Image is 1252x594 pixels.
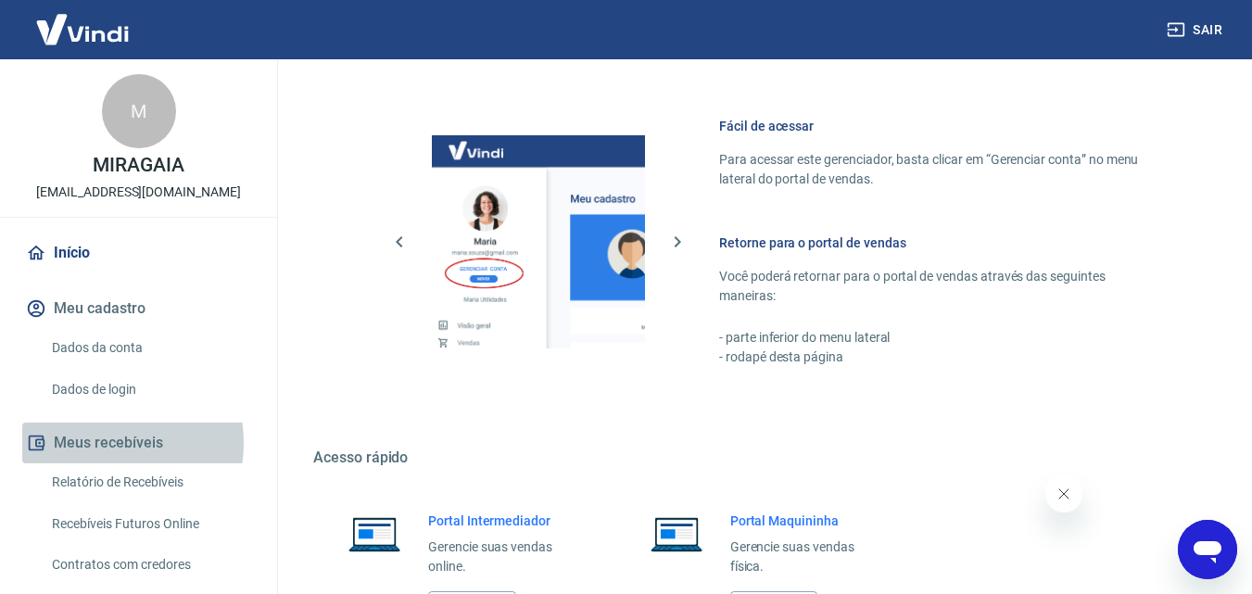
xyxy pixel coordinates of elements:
[428,537,582,576] p: Gerencie suas vendas online.
[719,328,1163,348] p: - parte inferior do menu lateral
[44,463,255,501] a: Relatório de Recebíveis
[638,512,715,556] img: Imagem de um notebook aberto
[22,233,255,273] a: Início
[1178,520,1237,579] iframe: Botão para abrir a janela de mensagens
[730,537,884,576] p: Gerencie suas vendas física.
[335,512,413,556] img: Imagem de um notebook aberto
[22,1,143,57] img: Vindi
[719,150,1163,189] p: Para acessar este gerenciador, basta clicar em “Gerenciar conta” no menu lateral do portal de ven...
[36,183,241,202] p: [EMAIL_ADDRESS][DOMAIN_NAME]
[719,234,1163,252] h6: Retorne para o portal de vendas
[432,135,645,348] img: Imagem da dashboard mostrando o botão de gerenciar conta na sidebar no lado esquerdo
[730,512,884,530] h6: Portal Maquininha
[313,449,1208,467] h5: Acesso rápido
[428,512,582,530] h6: Portal Intermediador
[44,329,255,367] a: Dados da conta
[11,13,156,28] span: Olá! Precisa de ajuda?
[1045,475,1082,512] iframe: Fechar mensagem
[102,74,176,148] div: M
[44,546,255,584] a: Contratos com credores
[22,423,255,463] button: Meus recebíveis
[719,117,1163,135] h6: Fácil de acessar
[719,267,1163,306] p: Você poderá retornar para o portal de vendas através das seguintes maneiras:
[93,156,184,175] p: MIRAGAIA
[44,371,255,409] a: Dados de login
[44,505,255,543] a: Recebíveis Futuros Online
[719,348,1163,367] p: - rodapé desta página
[22,288,255,329] button: Meu cadastro
[1163,13,1230,47] button: Sair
